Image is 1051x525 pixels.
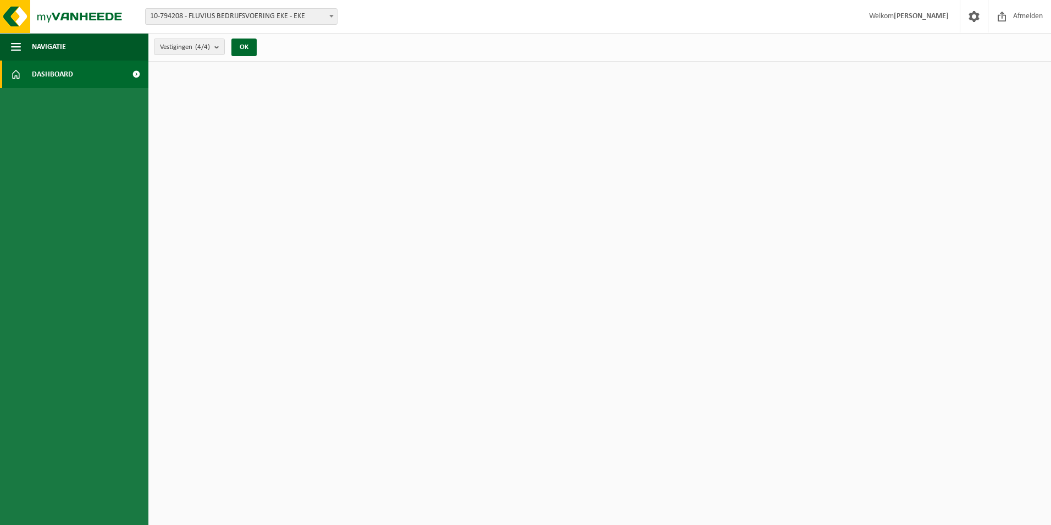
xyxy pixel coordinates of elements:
span: Vestigingen [160,39,210,56]
strong: [PERSON_NAME] [894,12,949,20]
span: Navigatie [32,33,66,61]
button: OK [231,39,257,56]
button: Vestigingen(4/4) [154,39,225,55]
count: (4/4) [195,43,210,51]
span: Dashboard [32,61,73,88]
span: 10-794208 - FLUVIUS BEDRIJFSVOERING EKE - EKE [145,8,338,25]
span: 10-794208 - FLUVIUS BEDRIJFSVOERING EKE - EKE [146,9,337,24]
